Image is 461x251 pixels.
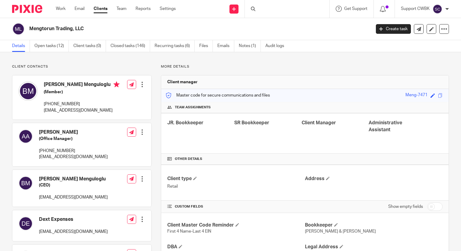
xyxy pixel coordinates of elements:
[179,245,182,248] span: Edit DBA
[414,24,424,34] a: Send new email
[305,244,443,250] h4: Legal Address
[265,40,289,52] a: Audit logs
[12,64,152,69] p: Client contacts
[161,64,449,69] p: More details
[18,216,33,231] img: svg%3E
[44,101,120,107] p: [PHONE_NUMBER]
[94,6,107,12] a: Clients
[388,204,423,210] label: Show empty fields
[44,89,120,95] h5: (Member)
[340,245,343,248] span: Edit Legal Address
[12,5,42,13] img: Pixie
[175,157,202,161] span: Other details
[427,24,436,34] a: Edit client
[239,40,261,52] a: Notes (1)
[160,6,176,12] a: Settings
[305,176,443,182] h4: Address
[12,40,30,52] a: Details
[433,4,442,14] img: svg%3E
[39,229,108,235] p: [EMAIL_ADDRESS][DOMAIN_NAME]
[401,6,430,12] p: Support CWBK
[166,92,270,98] p: Master code for secure communications and files
[39,154,108,160] p: [EMAIL_ADDRESS][DOMAIN_NAME]
[431,93,435,98] span: Edit code
[305,229,376,234] span: [PERSON_NAME] & [PERSON_NAME]
[136,6,151,12] a: Reports
[39,194,108,200] p: [EMAIL_ADDRESS][DOMAIN_NAME]
[29,26,299,32] h2: Mengtorun Trading, LLC
[344,7,367,11] span: Get Support
[167,244,305,250] h4: DBA
[302,120,336,125] span: Client Manager
[73,40,106,52] a: Client tasks (0)
[326,176,330,180] span: Edit Address
[18,129,33,144] img: svg%3E
[235,223,239,227] span: Edit Client Master Code Reminder
[167,183,305,189] p: Retail
[155,40,195,52] a: Recurring tasks (6)
[234,120,269,125] span: SR Bookkeeper
[18,81,38,101] img: svg%3E
[175,105,211,110] span: Team assignments
[44,107,120,113] p: [EMAIL_ADDRESS][DOMAIN_NAME]
[39,182,108,188] h5: (CEO)
[110,40,150,52] a: Closed tasks (146)
[405,92,427,99] div: Meng-7471
[44,81,120,89] h4: [PERSON_NAME] Menguloglu
[56,6,66,12] a: Work
[39,148,108,154] p: [PHONE_NUMBER]
[12,23,25,35] img: svg%3E
[438,93,443,98] span: Copy to clipboard
[193,176,197,180] span: Change Client type
[39,216,108,223] h4: Dext Expenses
[75,6,85,12] a: Email
[376,24,411,34] a: Create task
[39,129,108,135] h4: [PERSON_NAME]
[369,120,402,132] span: Administrative Assistant
[167,229,211,234] span: First 4 Name-Last 4 EIN
[217,40,234,52] a: Emails
[39,176,108,182] h4: [PERSON_NAME] Menguloglu
[34,40,69,52] a: Open tasks (12)
[167,222,305,228] h4: Client Master Code Reminder
[334,223,338,227] span: Edit Bookkeeper
[167,79,198,85] h3: Client manager
[305,222,443,228] h4: Bookkeeper
[167,120,203,125] span: JR. Bookkeeper
[39,136,108,142] h5: (Office Manager)
[199,40,213,52] a: Files
[167,204,305,209] h4: CUSTOM FIELDS
[114,81,120,87] i: Primary
[117,6,126,12] a: Team
[167,176,305,182] h4: Client type
[18,176,33,190] img: svg%3E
